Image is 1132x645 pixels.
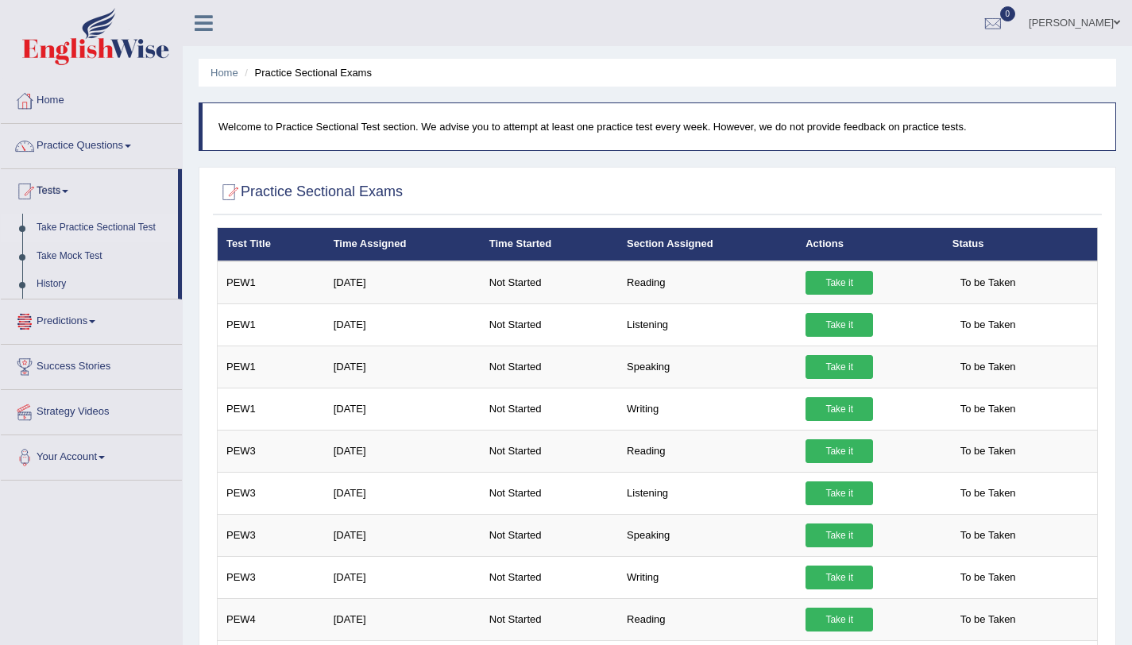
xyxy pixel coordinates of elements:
[211,67,238,79] a: Home
[618,514,797,556] td: Speaking
[806,355,873,379] a: Take it
[952,481,1024,505] span: To be Taken
[481,346,618,388] td: Not Started
[325,261,481,304] td: [DATE]
[218,228,325,261] th: Test Title
[952,271,1024,295] span: To be Taken
[806,313,873,337] a: Take it
[618,388,797,430] td: Writing
[806,397,873,421] a: Take it
[217,180,403,204] h2: Practice Sectional Exams
[806,566,873,589] a: Take it
[218,514,325,556] td: PEW3
[218,119,1099,134] p: Welcome to Practice Sectional Test section. We advise you to attempt at least one practice test e...
[325,430,481,472] td: [DATE]
[481,472,618,514] td: Not Started
[325,598,481,640] td: [DATE]
[218,388,325,430] td: PEW1
[481,514,618,556] td: Not Started
[218,430,325,472] td: PEW3
[1,169,178,209] a: Tests
[797,228,943,261] th: Actions
[952,313,1024,337] span: To be Taken
[29,242,178,271] a: Take Mock Test
[325,303,481,346] td: [DATE]
[29,270,178,299] a: History
[806,271,873,295] a: Take it
[29,214,178,242] a: Take Practice Sectional Test
[325,228,481,261] th: Time Assigned
[952,397,1024,421] span: To be Taken
[618,472,797,514] td: Listening
[618,261,797,304] td: Reading
[806,439,873,463] a: Take it
[618,556,797,598] td: Writing
[325,514,481,556] td: [DATE]
[325,388,481,430] td: [DATE]
[1,345,182,384] a: Success Stories
[218,303,325,346] td: PEW1
[325,556,481,598] td: [DATE]
[952,523,1024,547] span: To be Taken
[618,430,797,472] td: Reading
[944,228,1098,261] th: Status
[1,79,182,118] a: Home
[952,439,1024,463] span: To be Taken
[481,261,618,304] td: Not Started
[952,608,1024,631] span: To be Taken
[218,598,325,640] td: PEW4
[618,598,797,640] td: Reading
[952,566,1024,589] span: To be Taken
[806,481,873,505] a: Take it
[806,608,873,631] a: Take it
[218,346,325,388] td: PEW1
[218,472,325,514] td: PEW3
[481,430,618,472] td: Not Started
[952,355,1024,379] span: To be Taken
[218,261,325,304] td: PEW1
[241,65,372,80] li: Practice Sectional Exams
[481,228,618,261] th: Time Started
[325,346,481,388] td: [DATE]
[618,303,797,346] td: Listening
[481,556,618,598] td: Not Started
[218,556,325,598] td: PEW3
[325,472,481,514] td: [DATE]
[481,388,618,430] td: Not Started
[618,228,797,261] th: Section Assigned
[1000,6,1016,21] span: 0
[1,124,182,164] a: Practice Questions
[481,598,618,640] td: Not Started
[618,346,797,388] td: Speaking
[481,303,618,346] td: Not Started
[1,435,182,475] a: Your Account
[1,299,182,339] a: Predictions
[1,390,182,430] a: Strategy Videos
[806,523,873,547] a: Take it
